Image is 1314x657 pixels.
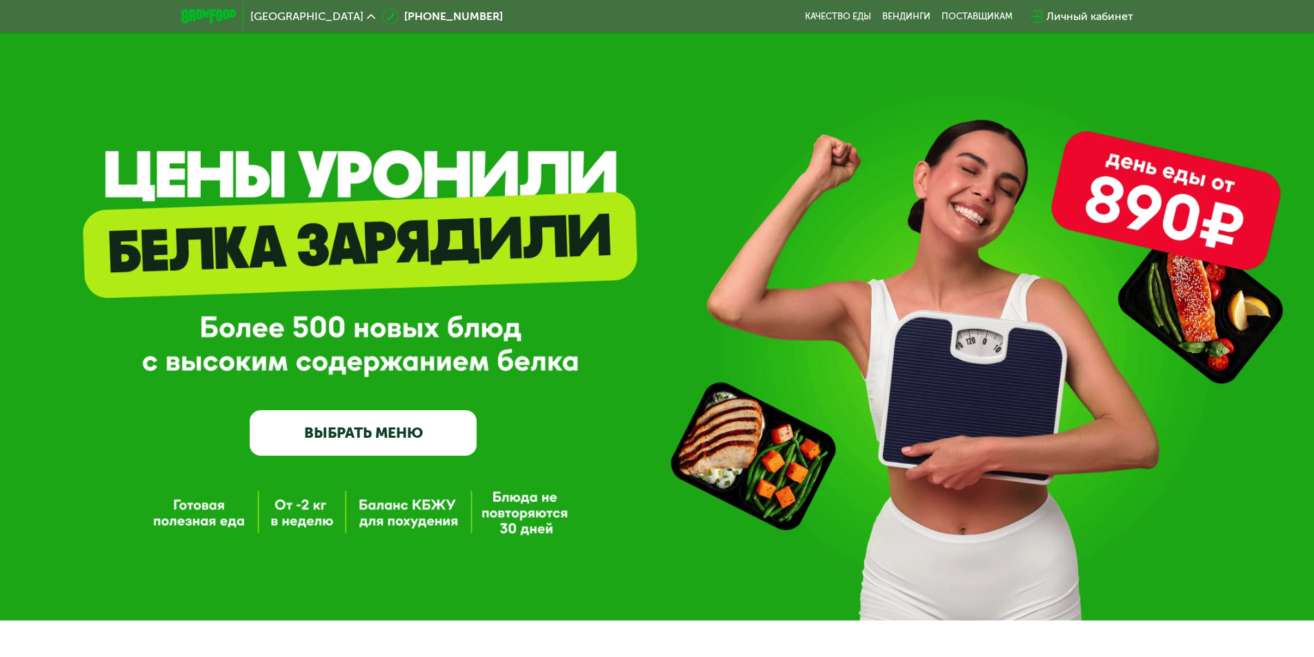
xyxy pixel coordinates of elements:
a: Качество еды [805,11,871,22]
a: ВЫБРАТЬ МЕНЮ [250,410,477,456]
a: [PHONE_NUMBER] [382,8,503,25]
div: поставщикам [942,11,1013,22]
span: [GEOGRAPHIC_DATA] [250,11,364,22]
a: Вендинги [882,11,930,22]
div: Личный кабинет [1046,8,1133,25]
